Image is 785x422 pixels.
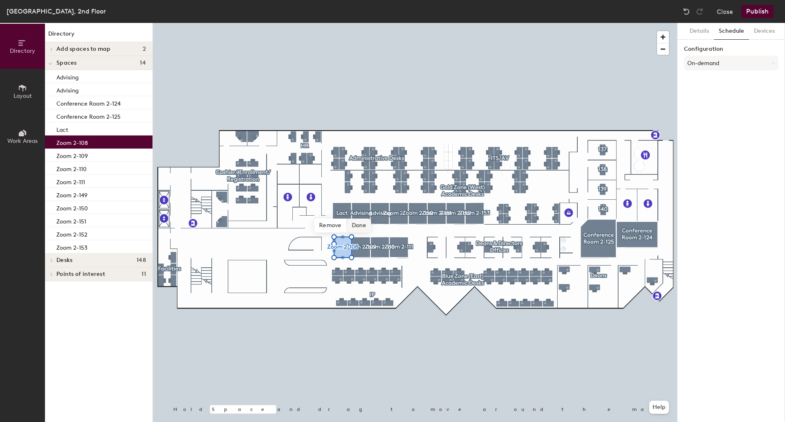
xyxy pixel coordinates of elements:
span: Points of interest [56,271,105,278]
p: Advising [56,85,78,94]
span: 14 [140,60,146,66]
span: Work Areas [7,138,38,144]
p: Zoom 2-109 [56,150,88,160]
p: Zoom 2-149 [56,190,87,199]
span: 11 [141,271,146,278]
div: [GEOGRAPHIC_DATA], 2nd Floor [7,6,106,16]
p: Zoom 2-111 [56,176,85,186]
span: Done [347,219,371,232]
span: Directory [10,47,35,54]
span: Remove [314,219,347,232]
span: Layout [13,93,32,99]
p: Zoom 2-152 [56,229,87,238]
span: Desks [56,257,72,264]
p: Zoom 2-108 [56,137,88,147]
button: Schedule [714,23,749,40]
p: Zoom 2-150 [56,203,88,212]
p: Conference Room 2-124 [56,98,121,107]
button: Details [685,23,714,40]
button: Close [717,5,733,18]
span: 2 [143,46,146,52]
span: Spaces [56,60,77,66]
span: 148 [137,257,146,264]
button: Devices [749,23,780,40]
img: Undo [682,7,691,16]
span: Add spaces to map [56,46,111,52]
p: Advising [56,72,78,81]
button: Publish [741,5,774,18]
p: Zoom 2-151 [56,216,86,225]
h1: Directory [45,29,153,42]
button: On-demand [684,56,778,70]
button: Help [649,401,669,414]
img: Redo [695,7,704,16]
label: Configuration [684,46,778,52]
p: Zoom 2-110 [56,163,87,173]
p: Conference Room 2-125 [56,111,121,120]
p: Lact [56,124,68,133]
p: Zoom 2-153 [56,242,87,251]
